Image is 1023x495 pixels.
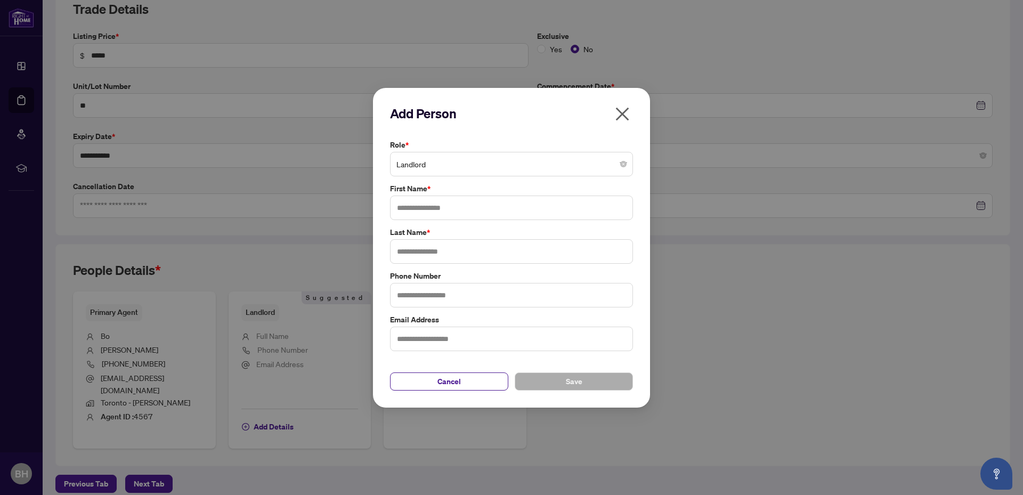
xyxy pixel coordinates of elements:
[390,105,633,122] h2: Add Person
[620,161,627,167] span: close-circle
[980,458,1012,490] button: Open asap
[390,183,633,194] label: First Name
[437,372,461,389] span: Cancel
[396,154,627,174] span: Landlord
[515,372,633,390] button: Save
[390,226,633,238] label: Last Name
[390,313,633,325] label: Email Address
[390,139,633,151] label: Role
[390,270,633,281] label: Phone Number
[614,106,631,123] span: close
[390,372,508,390] button: Cancel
